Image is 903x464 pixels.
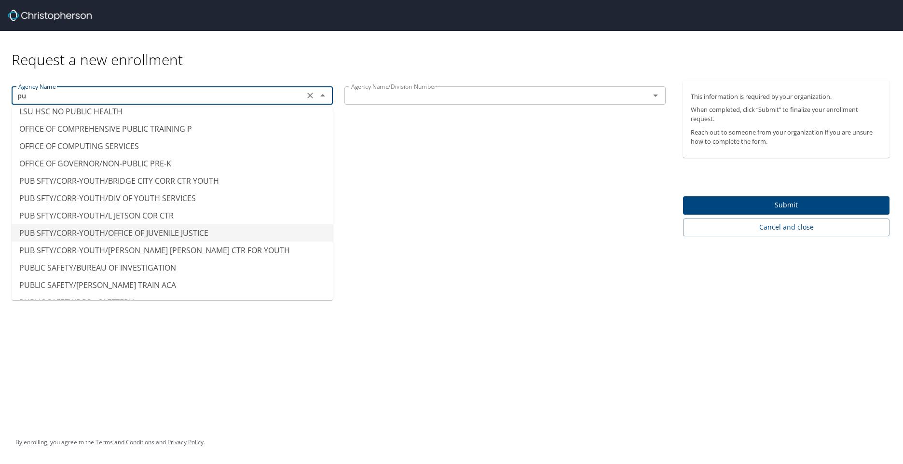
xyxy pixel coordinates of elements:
[15,430,205,454] div: By enrolling, you agree to the and .
[12,294,333,311] li: PUBLIC SAFETY/DPS - CAFETERIA
[691,128,882,146] p: Reach out to someone from your organization if you are unsure how to complete the form.
[8,10,92,21] img: cbt logo
[691,92,882,101] p: This information is required by your organization.
[649,89,662,102] button: Open
[12,172,333,190] li: PUB SFTY/CORR-YOUTH/BRIDGE CITY CORR CTR YOUTH
[12,259,333,276] li: PUBLIC SAFETY/BUREAU OF INVESTIGATION
[96,438,154,446] a: Terms and Conditions
[12,190,333,207] li: PUB SFTY/CORR-YOUTH/DIV OF YOUTH SERVICES
[167,438,204,446] a: Privacy Policy
[691,105,882,123] p: When completed, click “Submit” to finalize your enrollment request.
[12,155,333,172] li: OFFICE OF GOVERNOR/NON-PUBLIC PRE-K
[12,31,897,69] div: Request a new enrollment
[316,89,329,102] button: Close
[691,199,882,211] span: Submit
[12,224,333,242] li: PUB SFTY/CORR-YOUTH/OFFICE OF JUVENILE JUSTICE
[12,120,333,137] li: OFFICE OF COMPREHENSIVE PUBLIC TRAINING P
[12,103,333,120] li: LSU HSC NO PUBLIC HEALTH
[12,207,333,224] li: PUB SFTY/CORR-YOUTH/L JETSON COR CTR
[12,137,333,155] li: OFFICE OF COMPUTING SERVICES
[303,89,317,102] button: Clear
[683,196,889,215] button: Submit
[12,242,333,259] li: PUB SFTY/CORR-YOUTH/[PERSON_NAME] [PERSON_NAME] CTR FOR YOUTH
[12,276,333,294] li: PUBLIC SAFETY/[PERSON_NAME] TRAIN ACA
[683,218,889,236] button: Cancel and close
[691,221,882,233] span: Cancel and close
